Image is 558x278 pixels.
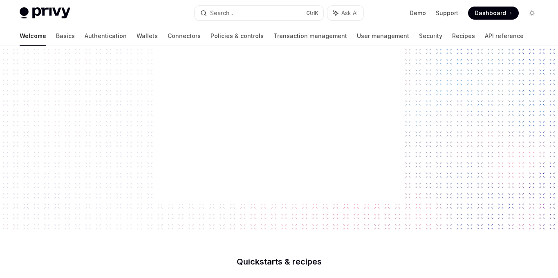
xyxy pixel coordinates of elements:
a: Wallets [137,26,158,46]
a: User management [357,26,409,46]
a: Recipes [452,26,475,46]
a: Support [436,9,458,17]
a: Dashboard [468,7,519,20]
img: light logo [20,7,70,19]
span: Ctrl K [306,10,318,16]
button: Toggle dark mode [525,7,538,20]
button: Ask AI [327,6,363,20]
a: Connectors [168,26,201,46]
span: Ask AI [341,9,358,17]
a: Basics [56,26,75,46]
a: API reference [485,26,524,46]
a: Security [419,26,442,46]
div: Search... [210,8,233,18]
img: blank image [157,41,402,204]
a: Transaction management [273,26,347,46]
a: Authentication [85,26,127,46]
span: Dashboard [475,9,506,17]
button: Search...CtrlK [195,6,323,20]
a: Welcome [20,26,46,46]
a: Policies & controls [211,26,264,46]
a: Demo [410,9,426,17]
h2: Quickstarts & recipes [135,258,423,266]
h1: Build with Privy. [13,92,545,124]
